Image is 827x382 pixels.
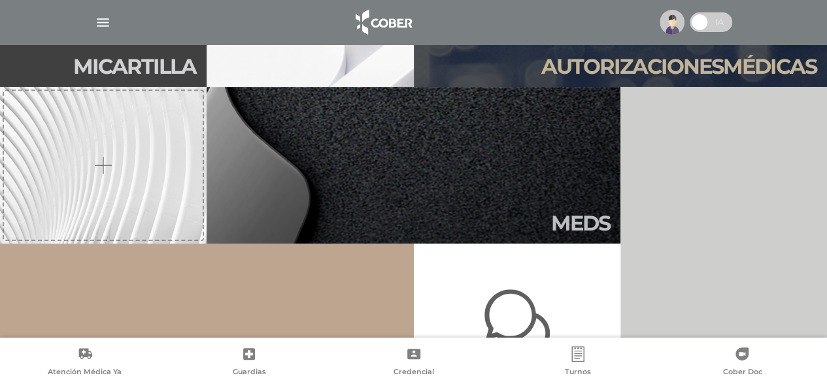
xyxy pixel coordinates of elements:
span: Guardias [233,367,266,379]
a: Meds [207,87,620,244]
span: Atención Médica Ya [48,367,122,379]
img: logo_cober_home-white.png [348,7,417,38]
img: profile-placeholder.svg [660,10,684,35]
a: Cober Doc [660,346,824,379]
h2: Autori zaciones médicas [541,54,817,79]
span: Credencial [394,367,434,379]
span: Cober Doc [722,367,762,379]
span: Turnos [565,367,591,379]
a: Turnos [496,346,660,379]
img: Cober_menu-lines-white.svg [95,14,111,31]
a: Guardias [167,346,331,379]
a: Credencial [331,346,496,379]
h2: Meds [551,211,610,236]
h2: Mi car tilla [73,54,196,79]
a: Atención Médica Ya [3,346,167,379]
